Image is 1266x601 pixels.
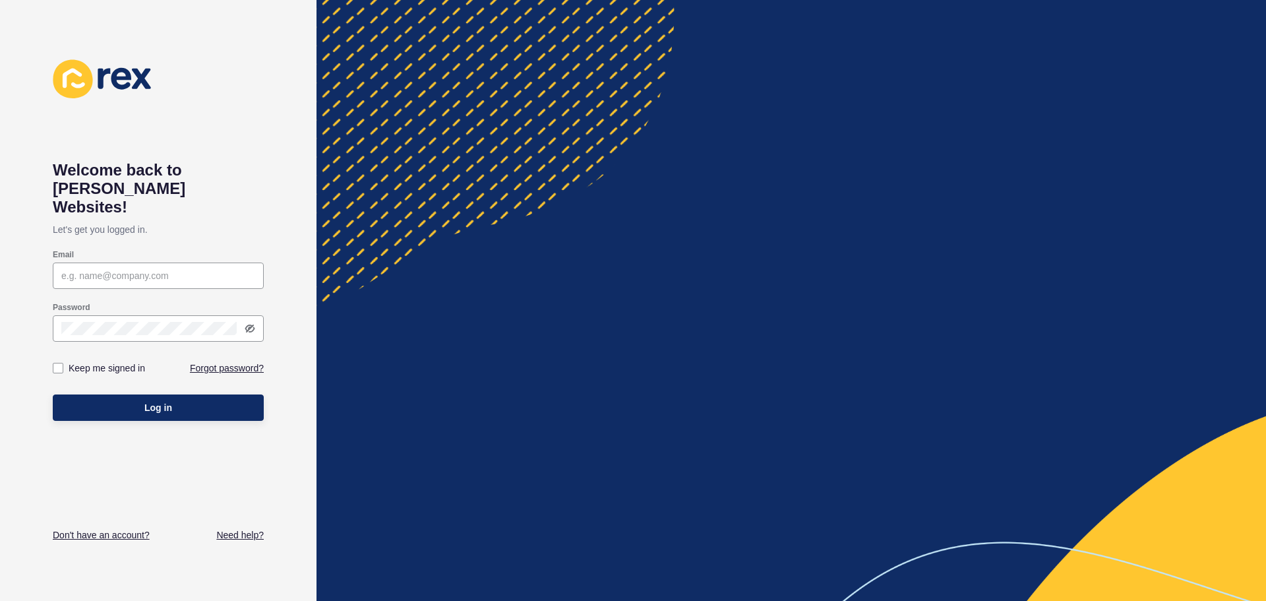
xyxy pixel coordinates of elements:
[53,161,264,216] h1: Welcome back to [PERSON_NAME] Websites!
[53,302,90,313] label: Password
[216,528,264,542] a: Need help?
[53,216,264,243] p: Let's get you logged in.
[53,249,74,260] label: Email
[53,528,150,542] a: Don't have an account?
[53,395,264,421] button: Log in
[190,362,264,375] a: Forgot password?
[69,362,145,375] label: Keep me signed in
[144,401,172,414] span: Log in
[61,269,255,282] input: e.g. name@company.com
